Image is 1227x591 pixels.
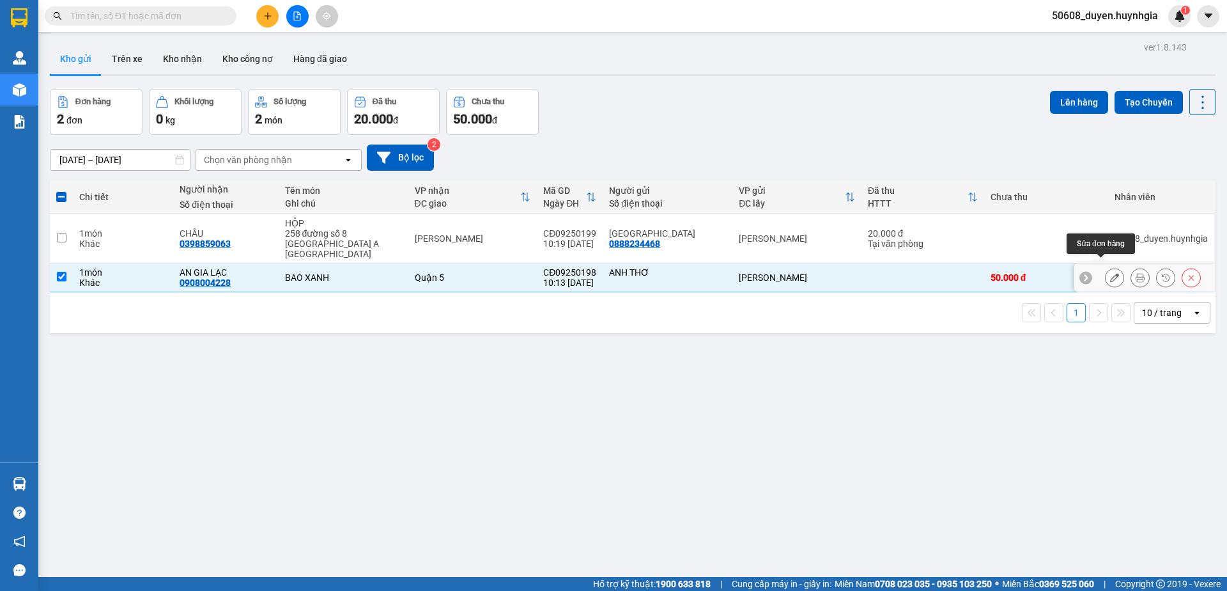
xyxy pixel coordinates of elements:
[180,239,231,249] div: 0398859063
[868,239,978,249] div: Tại văn phòng
[415,272,531,283] div: Quận 5
[343,155,353,165] svg: open
[415,198,521,209] div: ĐC giao
[11,8,27,28] img: logo-vxr
[543,239,596,249] div: 10:19 [DATE]
[609,239,660,249] div: 0888234468
[265,115,282,125] span: món
[13,535,26,548] span: notification
[868,185,968,196] div: Đã thu
[212,43,283,74] button: Kho công nợ
[57,111,64,127] span: 2
[285,198,402,209] div: Ghi chú
[13,507,26,519] span: question-circle
[149,89,242,135] button: Khối lượng0kg
[543,228,596,239] div: CĐ09250199
[415,233,531,244] div: [PERSON_NAME]
[70,9,221,23] input: Tìm tên, số ĐT hoặc mã đơn
[543,267,596,278] div: CĐ09250198
[285,218,402,228] div: HỘP
[13,115,26,129] img: solution-icon
[1039,579,1094,589] strong: 0369 525 060
[446,89,539,135] button: Chưa thu50.000đ
[13,83,26,97] img: warehouse-icon
[1197,5,1219,28] button: caret-down
[79,228,167,239] div: 1 món
[593,577,711,591] span: Hỗ trợ kỹ thuật:
[285,185,402,196] div: Tên món
[415,185,521,196] div: VP nhận
[656,579,711,589] strong: 1900 633 818
[1115,233,1208,244] div: 50608_duyen.huynhgia
[861,180,984,214] th: Toggle SortBy
[1042,8,1168,24] span: 50608_duyen.huynhgia
[739,185,845,196] div: VP gửi
[79,192,167,202] div: Chi tiết
[609,198,726,209] div: Số điện thoại
[13,564,26,576] span: message
[286,5,309,28] button: file-add
[875,579,992,589] strong: 0708 023 035 - 0935 103 250
[13,51,26,65] img: warehouse-icon
[428,138,440,151] sup: 2
[1181,6,1190,15] sup: 1
[50,89,143,135] button: Đơn hàng2đơn
[537,180,603,214] th: Toggle SortBy
[1050,91,1108,114] button: Lên hàng
[868,228,978,239] div: 20.000 đ
[1067,233,1135,254] div: Sửa đơn hàng
[153,43,212,74] button: Kho nhận
[1192,308,1202,318] svg: open
[373,97,396,106] div: Đã thu
[609,267,726,278] div: ANH THƠ
[66,115,82,125] span: đơn
[180,278,231,288] div: 0908004228
[13,477,26,491] img: warehouse-icon
[732,577,831,591] span: Cung cấp máy in - giấy in:
[174,97,213,106] div: Khối lượng
[609,228,726,239] div: NHẬT ANH
[732,180,861,214] th: Toggle SortBy
[79,267,167,278] div: 1 món
[991,272,1102,283] div: 50.000 đ
[274,97,306,106] div: Số lượng
[283,43,357,74] button: Hàng đã giao
[180,267,272,278] div: AN GIA LẠC
[991,192,1102,202] div: Chưa thu
[868,198,968,209] div: HTTT
[720,577,722,591] span: |
[79,278,167,288] div: Khác
[50,43,102,74] button: Kho gửi
[263,12,272,20] span: plus
[180,200,272,210] div: Số điện thoại
[543,278,596,288] div: 10:13 [DATE]
[367,145,434,171] button: Bộ lọc
[739,272,855,283] div: [PERSON_NAME]
[102,43,153,74] button: Trên xe
[1144,40,1187,54] div: ver 1.8.143
[1105,268,1124,287] div: Sửa đơn hàng
[180,184,272,194] div: Người nhận
[316,5,338,28] button: aim
[739,198,845,209] div: ĐC lấy
[472,97,504,106] div: Chưa thu
[739,233,855,244] div: [PERSON_NAME]
[322,12,331,20] span: aim
[835,577,992,591] span: Miền Nam
[393,115,398,125] span: đ
[354,111,393,127] span: 20.000
[1115,91,1183,114] button: Tạo Chuyến
[293,12,302,20] span: file-add
[1067,303,1086,322] button: 1
[408,180,537,214] th: Toggle SortBy
[1115,192,1208,202] div: Nhân viên
[156,111,163,127] span: 0
[1142,306,1182,319] div: 10 / trang
[1183,6,1187,15] span: 1
[75,97,111,106] div: Đơn hàng
[53,12,62,20] span: search
[453,111,492,127] span: 50.000
[180,228,272,239] div: CHÂU
[543,198,586,209] div: Ngày ĐH
[285,272,402,283] div: BAO XANH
